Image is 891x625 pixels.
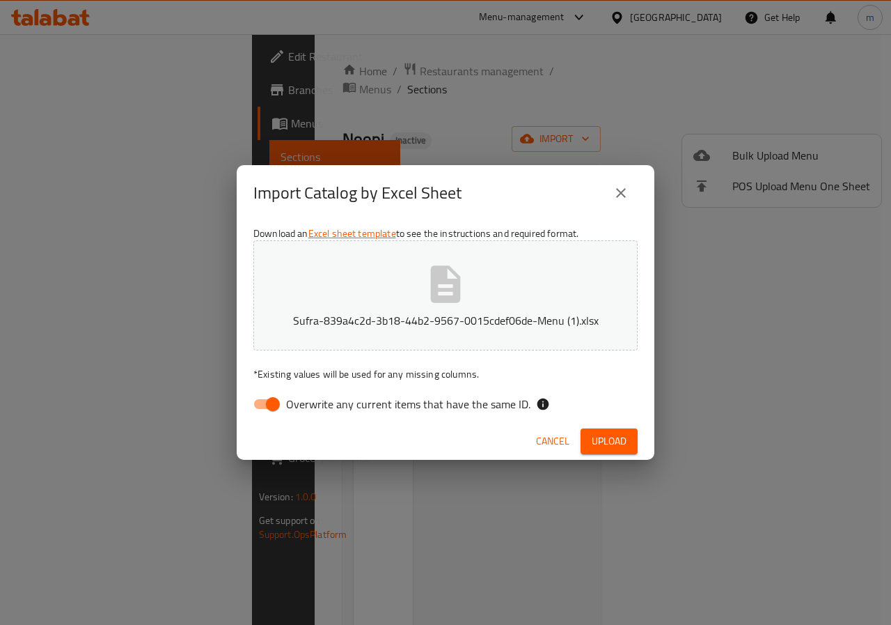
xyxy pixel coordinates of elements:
span: Cancel [536,433,569,450]
button: Sufra-839a4c2d-3b18-44b2-9567-0015cdef06de-Menu (1).xlsx [253,240,638,350]
button: close [604,176,638,210]
div: Download an to see the instructions and required format. [237,221,654,423]
button: Upload [581,429,638,454]
span: Upload [592,433,626,450]
p: Existing values will be used for any missing columns. [253,367,638,381]
a: Excel sheet template [308,224,396,242]
svg: If the overwrite option isn't selected, then the items that match an existing ID will be ignored ... [536,397,550,411]
p: Sufra-839a4c2d-3b18-44b2-9567-0015cdef06de-Menu (1).xlsx [275,312,616,329]
span: Overwrite any current items that have the same ID. [286,396,530,412]
h2: Import Catalog by Excel Sheet [253,182,462,204]
button: Cancel [530,429,575,454]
